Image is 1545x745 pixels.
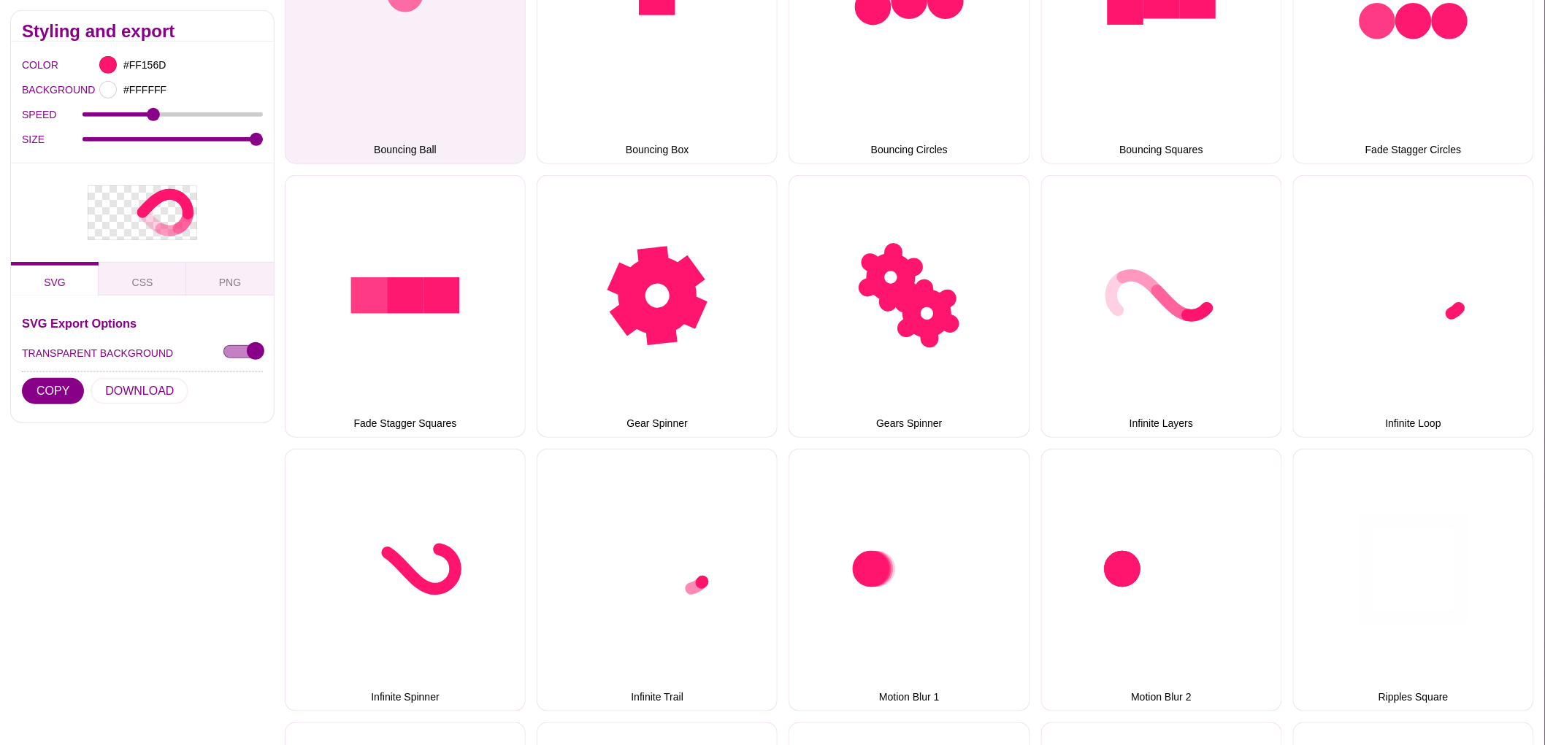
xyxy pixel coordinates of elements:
[22,129,83,148] label: SIZE
[789,449,1030,711] button: Motion Blur 1
[1041,175,1282,438] button: Infinite Layers
[285,449,526,711] button: Infinite Spinner
[285,175,526,438] button: Fade Stagger Squares
[1041,449,1282,711] button: Motion Blur 2
[1293,449,1534,711] button: Ripples Square
[22,343,173,362] label: TRANSPARENT BACKGROUND
[22,377,84,404] button: COPY
[22,317,263,328] h3: SVG Export Options
[219,276,241,287] span: PNG
[789,175,1030,438] button: Gears Spinner
[537,449,778,711] button: Infinite Trail
[186,261,274,295] button: PNG
[22,105,83,124] label: SPEED
[132,276,153,287] span: CSS
[22,55,40,74] label: COLOR
[1293,175,1534,438] button: Infinite Loop
[91,377,188,404] button: DOWNLOAD
[99,261,186,295] button: CSS
[537,175,778,438] button: Gear Spinner
[22,80,40,99] label: BACKGROUND
[22,26,263,37] h2: Styling and export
